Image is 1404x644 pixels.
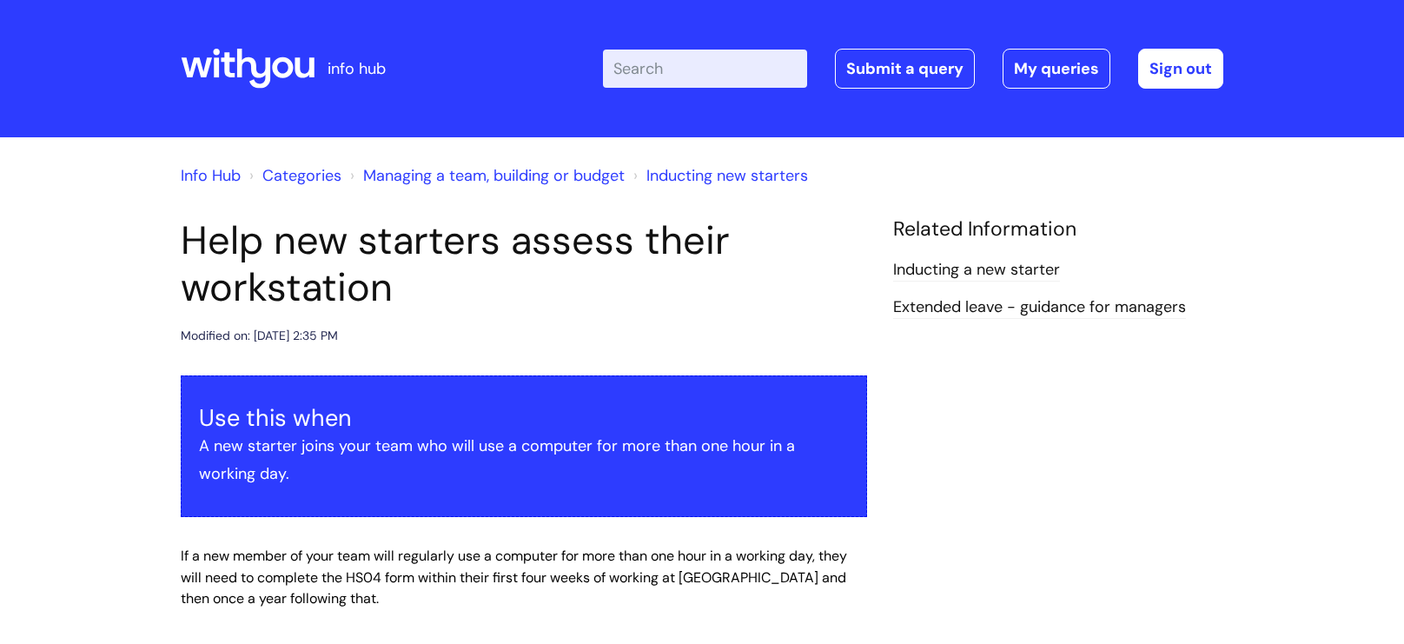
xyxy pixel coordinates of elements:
[181,165,241,186] a: Info Hub
[1003,49,1110,89] a: My queries
[181,547,847,608] span: If a new member of your team will regularly use a computer for more than one hour in a working da...
[262,165,341,186] a: Categories
[835,49,975,89] a: Submit a query
[603,49,1223,89] div: | -
[199,404,849,432] h3: Use this when
[893,259,1060,282] a: Inducting a new starter
[646,165,808,186] a: Inducting new starters
[181,217,867,311] h1: Help new starters assess their workstation
[893,217,1223,242] h4: Related Information
[893,296,1186,319] a: Extended leave - guidance for managers
[346,162,625,189] li: Managing a team, building or budget
[245,162,341,189] li: Solution home
[363,165,625,186] a: Managing a team, building or budget
[629,162,808,189] li: Inducting new starters
[1138,49,1223,89] a: Sign out
[181,325,338,347] div: Modified on: [DATE] 2:35 PM
[199,432,849,488] p: A new starter joins your team who will use a computer for more than one hour in a working day.
[603,50,807,88] input: Search
[328,55,386,83] p: info hub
